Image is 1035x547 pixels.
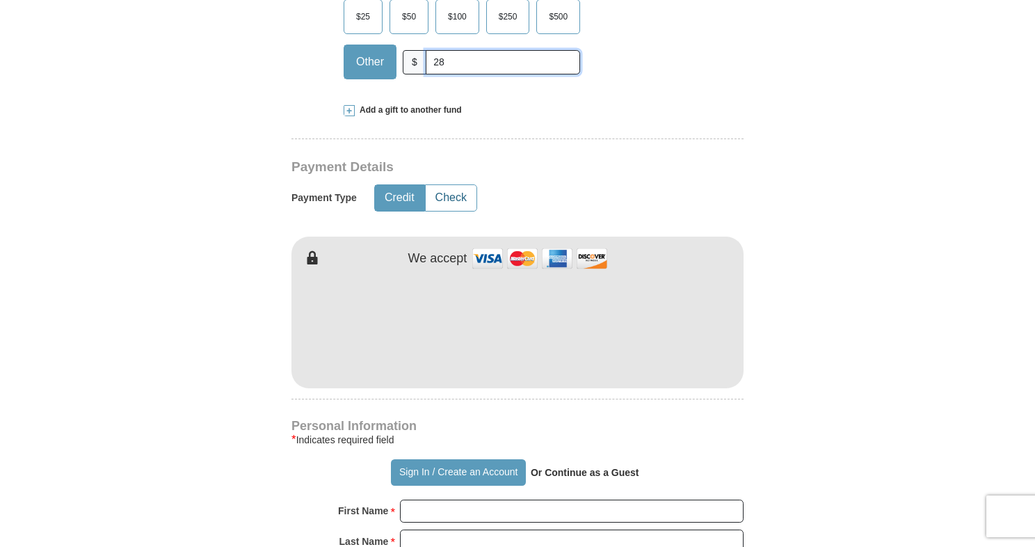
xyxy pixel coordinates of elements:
span: Add a gift to another fund [355,104,462,116]
strong: First Name [338,501,388,521]
button: Check [426,185,476,211]
div: Indicates required field [291,431,744,448]
h5: Payment Type [291,192,357,204]
span: $250 [492,6,524,27]
span: $25 [349,6,377,27]
strong: Or Continue as a Guest [531,467,639,478]
h4: We accept [408,251,467,267]
h3: Payment Details [291,159,646,175]
span: $500 [542,6,575,27]
span: $ [403,50,426,74]
button: Sign In / Create an Account [391,459,525,486]
h4: Personal Information [291,420,744,431]
input: Other Amount [426,50,580,74]
img: credit cards accepted [470,244,609,273]
span: $100 [441,6,474,27]
span: $50 [395,6,423,27]
span: Other [349,51,391,72]
button: Credit [375,185,424,211]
